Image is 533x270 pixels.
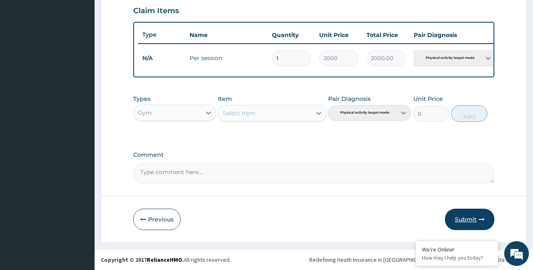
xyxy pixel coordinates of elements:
h3: Claim Items [133,7,179,16]
footer: All rights reserved. [95,249,533,270]
div: We're Online! [422,246,492,253]
label: Unit Price [413,95,443,103]
th: Name [185,27,268,43]
th: Type [138,27,185,42]
th: Unit Price [315,27,362,43]
label: Comment [133,151,495,158]
label: Pair Diagnosis [328,95,371,103]
strong: Copyright © 2017 . [101,256,184,263]
img: d_794563401_company_1708531726252_794563401 [15,41,33,62]
label: Types [133,95,151,102]
th: Quantity [268,27,315,43]
a: RelianceHMO [147,256,182,263]
button: Submit [445,209,494,230]
td: Per session [185,50,268,66]
button: Previous [133,209,181,230]
label: Item [218,95,232,103]
div: Redefining Heath Insurance in [GEOGRAPHIC_DATA] using Telemedicine and Data Science! [309,256,527,264]
div: Chat with us now [43,46,138,57]
div: Minimize live chat window [135,4,155,24]
div: Gym [138,109,152,117]
div: Select Item [222,109,255,117]
th: Total Price [362,27,410,43]
p: How may I help you today? [422,254,492,261]
textarea: Type your message and hit 'Enter' [4,182,157,210]
th: Pair Diagnosis [410,27,500,43]
span: We're online! [48,82,114,165]
button: Add [451,105,487,122]
td: N/A [138,51,185,66]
